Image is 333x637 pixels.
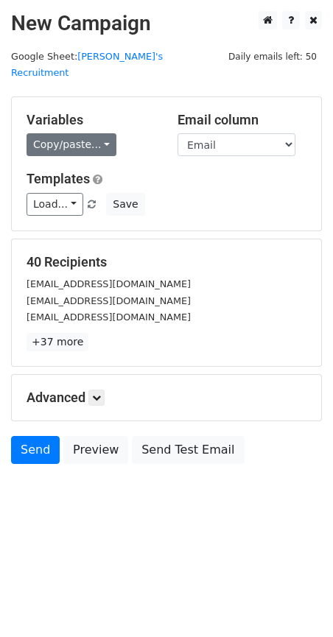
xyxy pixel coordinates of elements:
button: Save [106,193,144,216]
h5: Variables [27,112,155,128]
small: [EMAIL_ADDRESS][DOMAIN_NAME] [27,312,191,323]
a: Templates [27,171,90,186]
small: [EMAIL_ADDRESS][DOMAIN_NAME] [27,278,191,289]
h5: Advanced [27,390,306,406]
iframe: Chat Widget [259,566,333,637]
a: [PERSON_NAME]'s Recruitment [11,51,163,79]
a: +37 more [27,333,88,351]
span: Daily emails left: 50 [223,49,322,65]
a: Send Test Email [132,436,244,464]
a: Copy/paste... [27,133,116,156]
small: Google Sheet: [11,51,163,79]
a: Daily emails left: 50 [223,51,322,62]
h5: Email column [178,112,306,128]
h2: New Campaign [11,11,322,36]
a: Preview [63,436,128,464]
a: Send [11,436,60,464]
a: Load... [27,193,83,216]
small: [EMAIL_ADDRESS][DOMAIN_NAME] [27,295,191,306]
h5: 40 Recipients [27,254,306,270]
